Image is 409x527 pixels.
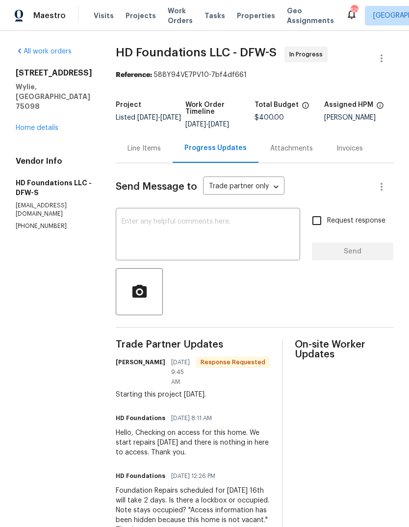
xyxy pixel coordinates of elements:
[16,68,92,78] h2: [STREET_ADDRESS]
[197,357,269,367] span: Response Requested
[116,390,270,400] div: Starting this project [DATE].
[171,471,215,481] span: [DATE] 12:26 PM
[116,340,270,350] span: Trade Partner Updates
[16,201,92,218] p: [EMAIL_ADDRESS][DOMAIN_NAME]
[16,48,72,55] a: All work orders
[208,121,229,128] span: [DATE]
[116,101,141,108] h5: Project
[116,413,165,423] h6: HD Foundations
[185,121,229,128] span: -
[376,101,384,114] span: The hpm assigned to this work order.
[324,101,373,108] h5: Assigned HPM
[126,11,156,21] span: Projects
[255,114,284,121] span: $400.00
[16,178,92,198] h5: HD Foundations LLC - DFW-S
[94,11,114,21] span: Visits
[336,144,363,153] div: Invoices
[116,182,197,192] span: Send Message to
[237,11,275,21] span: Properties
[255,101,299,108] h5: Total Budget
[184,143,247,153] div: Progress Updates
[16,82,92,111] h5: Wylie, [GEOGRAPHIC_DATA] 75098
[16,125,58,131] a: Home details
[16,156,92,166] h4: Vendor Info
[327,216,385,226] span: Request response
[295,340,393,359] span: On-site Worker Updates
[16,222,92,230] p: [PHONE_NUMBER]
[168,6,193,25] span: Work Orders
[116,471,165,481] h6: HD Foundations
[171,413,212,423] span: [DATE] 8:11 AM
[128,144,161,153] div: Line Items
[289,50,327,59] span: In Progress
[116,114,181,121] span: Listed
[204,12,225,19] span: Tasks
[137,114,181,121] span: -
[116,428,270,457] div: Hello, Checking on access for this home. We start repairs [DATE] and there is nothing in here to ...
[324,114,394,121] div: [PERSON_NAME]
[351,6,358,16] div: 50
[185,101,255,115] h5: Work Order Timeline
[137,114,158,121] span: [DATE]
[270,144,313,153] div: Attachments
[116,70,393,80] div: 588Y94VE7PV10-7bf4df661
[287,6,334,25] span: Geo Assignments
[171,357,190,387] span: [DATE] 9:45 AM
[116,72,152,78] b: Reference:
[116,357,165,367] h6: [PERSON_NAME]
[33,11,66,21] span: Maestro
[160,114,181,121] span: [DATE]
[302,101,309,114] span: The total cost of line items that have been proposed by Opendoor. This sum includes line items th...
[203,179,284,195] div: Trade partner only
[116,47,277,58] span: HD Foundations LLC - DFW-S
[185,121,206,128] span: [DATE]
